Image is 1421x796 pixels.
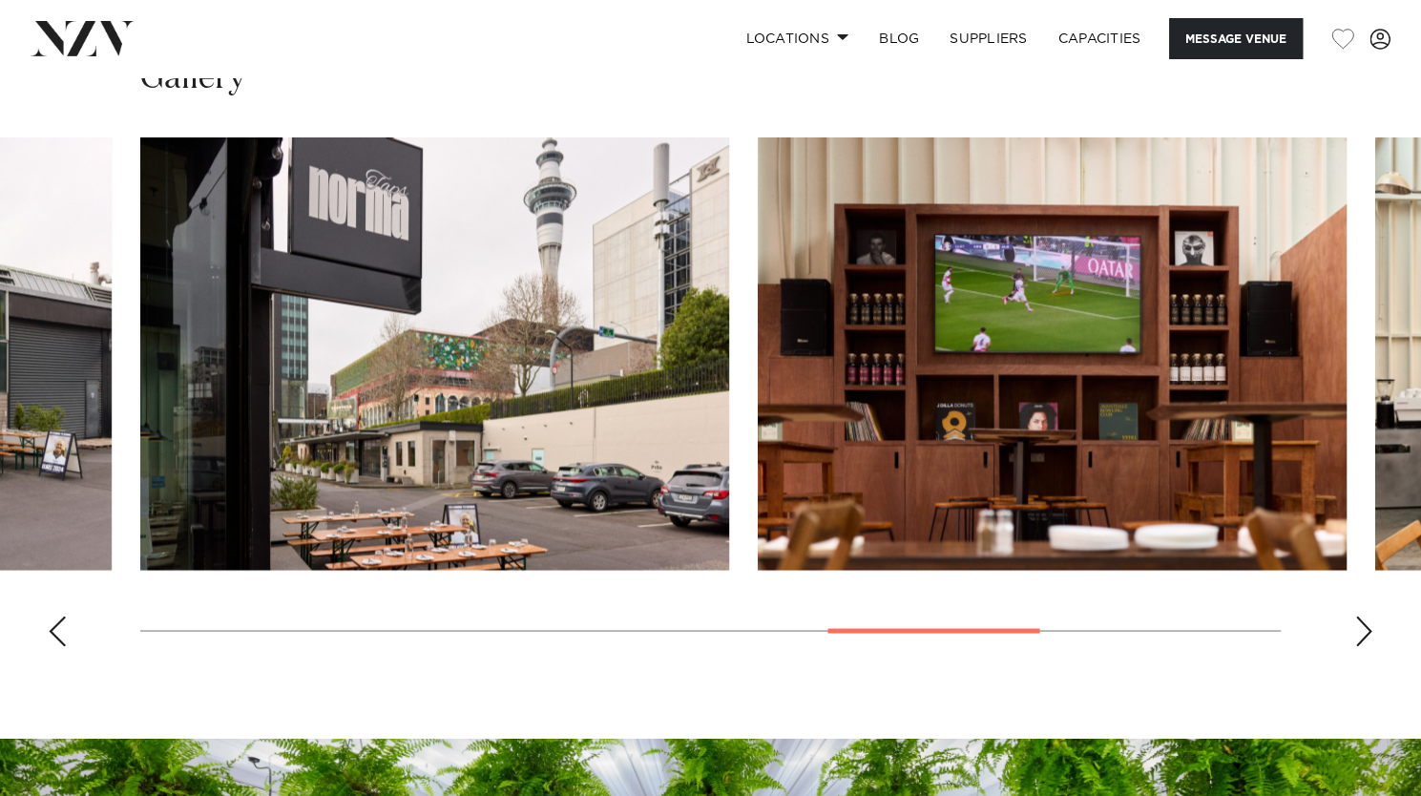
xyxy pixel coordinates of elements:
[31,21,135,55] img: nzv-logo.png
[934,18,1042,59] a: SUPPLIERS
[1043,18,1157,59] a: Capacities
[1169,18,1303,59] button: Message Venue
[140,137,729,570] swiper-slide: 7 / 10
[758,137,1347,570] swiper-slide: 8 / 10
[140,57,245,100] h2: Gallery
[864,18,934,59] a: BLOG
[730,18,864,59] a: Locations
